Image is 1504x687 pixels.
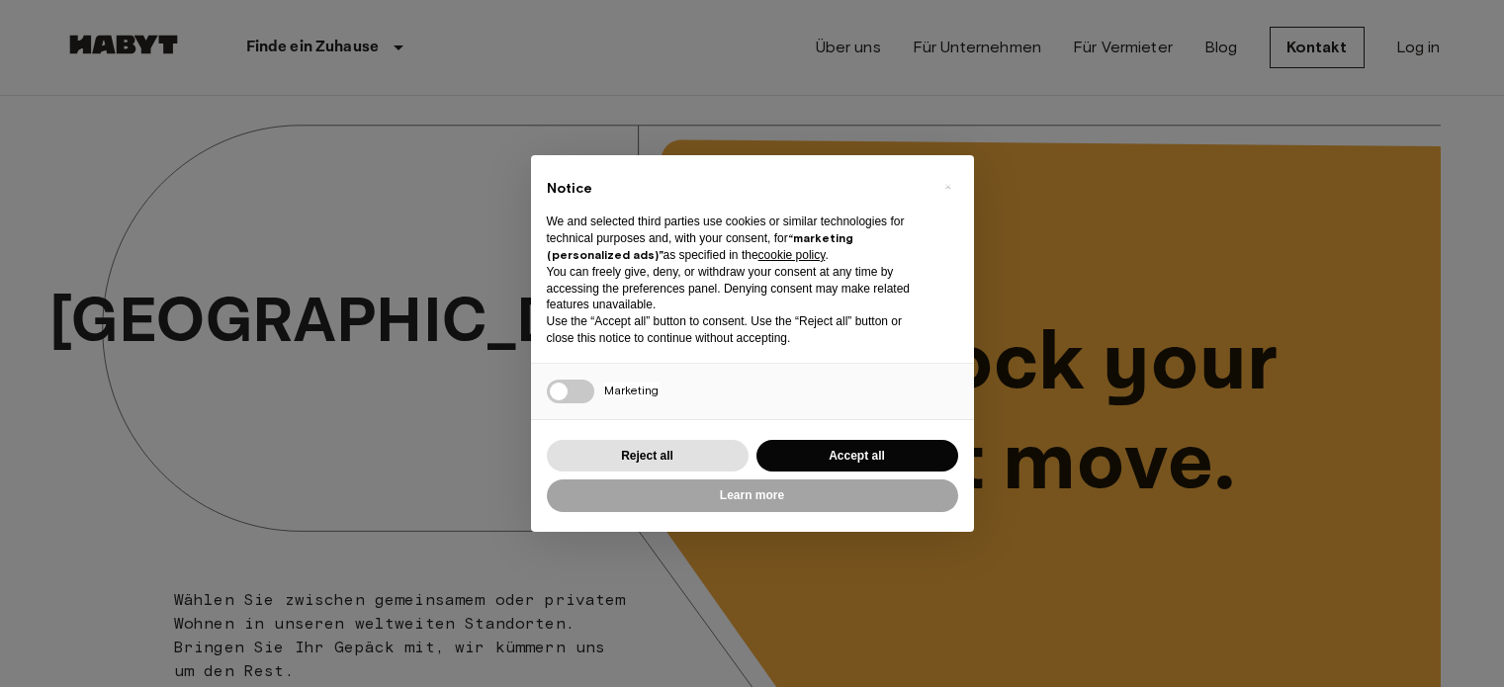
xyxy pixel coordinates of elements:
p: Use the “Accept all” button to consent. Use the “Reject all” button or close this notice to conti... [547,313,927,347]
button: Accept all [756,440,958,472]
button: Learn more [547,479,958,512]
span: Marketing [604,383,659,397]
p: We and selected third parties use cookies or similar technologies for technical purposes and, wit... [547,214,927,263]
button: Close this notice [932,171,964,203]
a: cookie policy [758,248,826,262]
button: Reject all [547,440,749,472]
h2: Notice [547,179,927,199]
p: You can freely give, deny, or withdraw your consent at any time by accessing the preferences pane... [547,264,927,313]
strong: “marketing (personalized ads)” [547,230,853,262]
span: × [944,175,951,199]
